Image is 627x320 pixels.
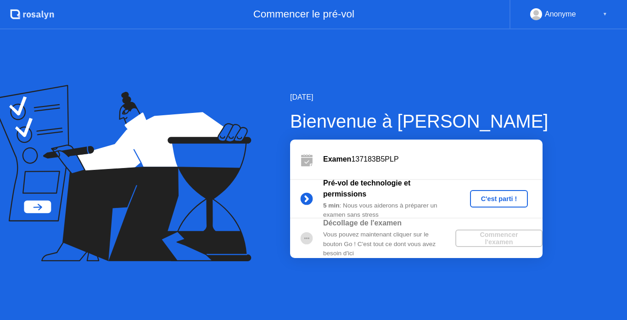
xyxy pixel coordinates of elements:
[474,195,525,202] div: C'est parti !
[290,92,548,103] div: [DATE]
[455,230,543,247] button: Commencer l'examen
[470,190,528,208] button: C'est parti !
[323,219,402,227] b: Décollage de l'examen
[323,202,340,209] b: 5 min
[545,8,576,20] div: Anonyme
[323,155,351,163] b: Examen
[459,231,539,246] div: Commencer l'examen
[323,154,543,165] div: 137183B5PLP
[323,201,455,220] div: : Nous vous aiderons à préparer un examen sans stress
[323,179,410,198] b: Pré-vol de technologie et permissions
[323,230,455,258] div: Vous pouvez maintenant cliquer sur le bouton Go ! C'est tout ce dont vous avez besoin d'ici
[290,107,548,135] div: Bienvenue à [PERSON_NAME]
[603,8,607,20] div: ▼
